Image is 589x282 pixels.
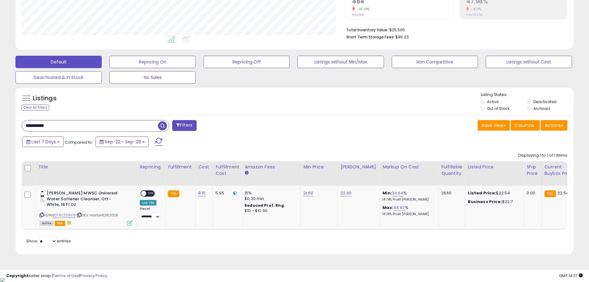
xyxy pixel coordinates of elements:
button: Sep-22 - Sep-28 [96,137,149,147]
label: Out of Stock [487,106,510,111]
th: The percentage added to the cost of goods (COGS) that forms the calculator for Min & Max prices. [380,161,439,186]
span: Last 7 Days [32,139,56,145]
span: $96.23 [395,34,409,40]
i: hazardous material [65,220,72,225]
a: 9.15 [198,190,206,196]
small: FBA [544,190,556,197]
button: Listings without Min/Max [297,56,384,68]
div: 5.95 [216,190,237,196]
div: Cost [198,164,210,170]
button: Filters [172,120,196,131]
button: Default [15,56,102,68]
small: Prev: 52.25% [466,13,482,17]
small: Amazon Fees. [245,170,248,176]
div: % [382,205,434,216]
span: FBA [55,221,65,226]
div: 2660 [441,190,460,196]
div: Clear All Filters [22,105,49,111]
span: OFF [146,191,156,196]
div: $22.54 [468,190,519,196]
small: FBA [168,190,179,197]
label: Archived [533,106,550,111]
li: $25,565 [346,26,563,33]
button: Save View [478,120,510,131]
div: Low. FBA [140,200,156,206]
span: | SKU: morton6262025 [76,213,118,218]
div: Ship Price [527,164,539,177]
div: 15% [245,190,296,196]
a: Terms of Use [53,273,79,279]
p: Listing States: [481,92,574,98]
div: Displaying 1 to 1 of 1 items [518,153,567,158]
small: Prev: 542 [352,13,364,17]
a: B079CZS9V8 [52,213,75,218]
img: 31tyzny8jsL._SL40_.jpg [40,190,45,203]
div: $10 - $10.90 [245,208,296,214]
span: All listings currently available for purchase on Amazon [40,221,54,226]
span: Compared to: [65,139,93,145]
b: Reduced Prof. Rng. [245,203,285,208]
p: 14.74% Profit [PERSON_NAME] [382,197,434,202]
small: -8.17% [469,7,481,11]
button: Deactivated & In Stock [15,71,102,84]
p: 18.19% Profit [PERSON_NAME] [382,212,434,216]
div: Listed Price [468,164,521,170]
button: Columns [511,120,540,131]
div: 0.00 [527,190,537,196]
div: ASIN: [40,190,132,225]
label: Deactivated [533,99,557,104]
button: Repricing On [109,56,196,68]
b: [PERSON_NAME] MWSC Universal Water Softener Cleanser, Off-White, 16 Fl Oz [47,190,122,209]
button: Actions [541,120,567,131]
div: $0.30 min [245,196,296,202]
div: Markup on Cost [382,164,436,170]
strong: Copyright [6,273,29,279]
b: Business Price: [468,199,502,205]
small: -10.70% [355,7,370,11]
span: 22.54 [557,190,569,196]
b: Short Term Storage Fees: [346,34,395,40]
div: seller snap | | [6,273,107,279]
b: Min: [382,190,392,196]
div: Fulfillable Quantity [441,164,463,177]
h5: Listings [33,94,57,103]
button: Listings without Cost [486,56,572,68]
a: 21.50 [303,190,313,196]
div: Title [38,164,134,170]
div: Fulfillment Cost [216,164,239,177]
div: Fulfillment [168,164,193,170]
div: % [382,190,434,202]
b: Total Inventory Value: [346,27,388,33]
span: Show: entries [26,238,71,244]
b: Listed Price: [468,190,496,196]
div: Current Buybox Price [544,164,576,177]
a: 44.92 [393,205,405,211]
a: 34.64 [392,190,403,196]
div: Amazon Fees [245,164,298,170]
div: Min Price [303,164,335,170]
a: Privacy Policy [80,273,107,279]
button: Repricing Off [203,56,290,68]
a: 22.60 [340,190,352,196]
div: [PERSON_NAME] [340,164,377,170]
b: Max: [382,205,393,210]
div: Preset: [140,207,160,221]
span: 2025-10-6 14:17 GMT [559,273,583,279]
span: Sep-22 - Sep-28 [105,139,141,145]
div: Repricing [140,164,163,170]
button: Last 7 Days [22,137,64,147]
label: Active [487,99,498,104]
button: Non Competitive [392,56,478,68]
span: Columns [515,122,534,128]
div: $22.7 [468,199,519,205]
button: No Sales [109,71,196,84]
